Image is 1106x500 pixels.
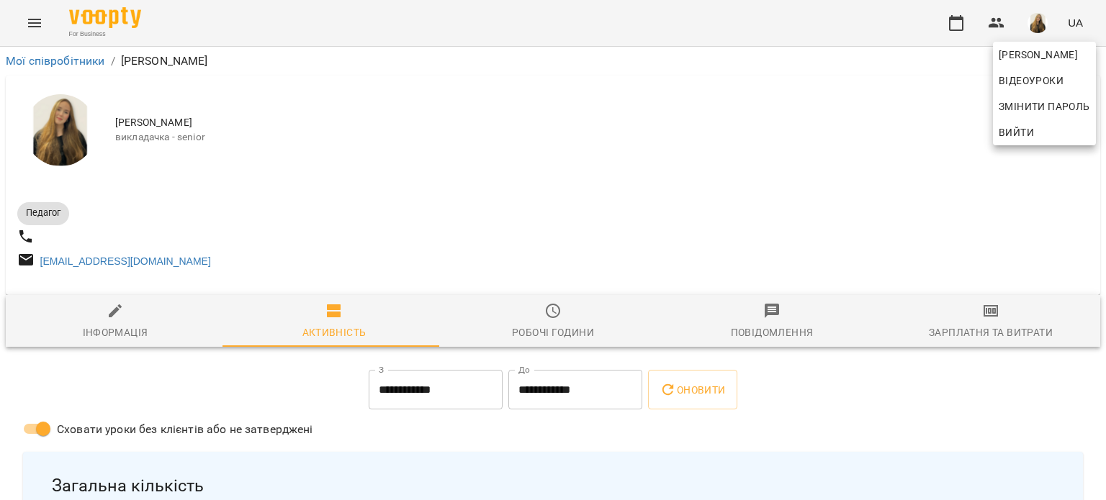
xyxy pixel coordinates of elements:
button: Вийти [993,119,1096,145]
span: Відеоуроки [999,72,1064,89]
span: [PERSON_NAME] [999,46,1090,63]
span: Вийти [999,124,1034,141]
a: [PERSON_NAME] [993,42,1096,68]
span: Змінити пароль [999,98,1090,115]
a: Відеоуроки [993,68,1069,94]
a: Змінити пароль [993,94,1096,119]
